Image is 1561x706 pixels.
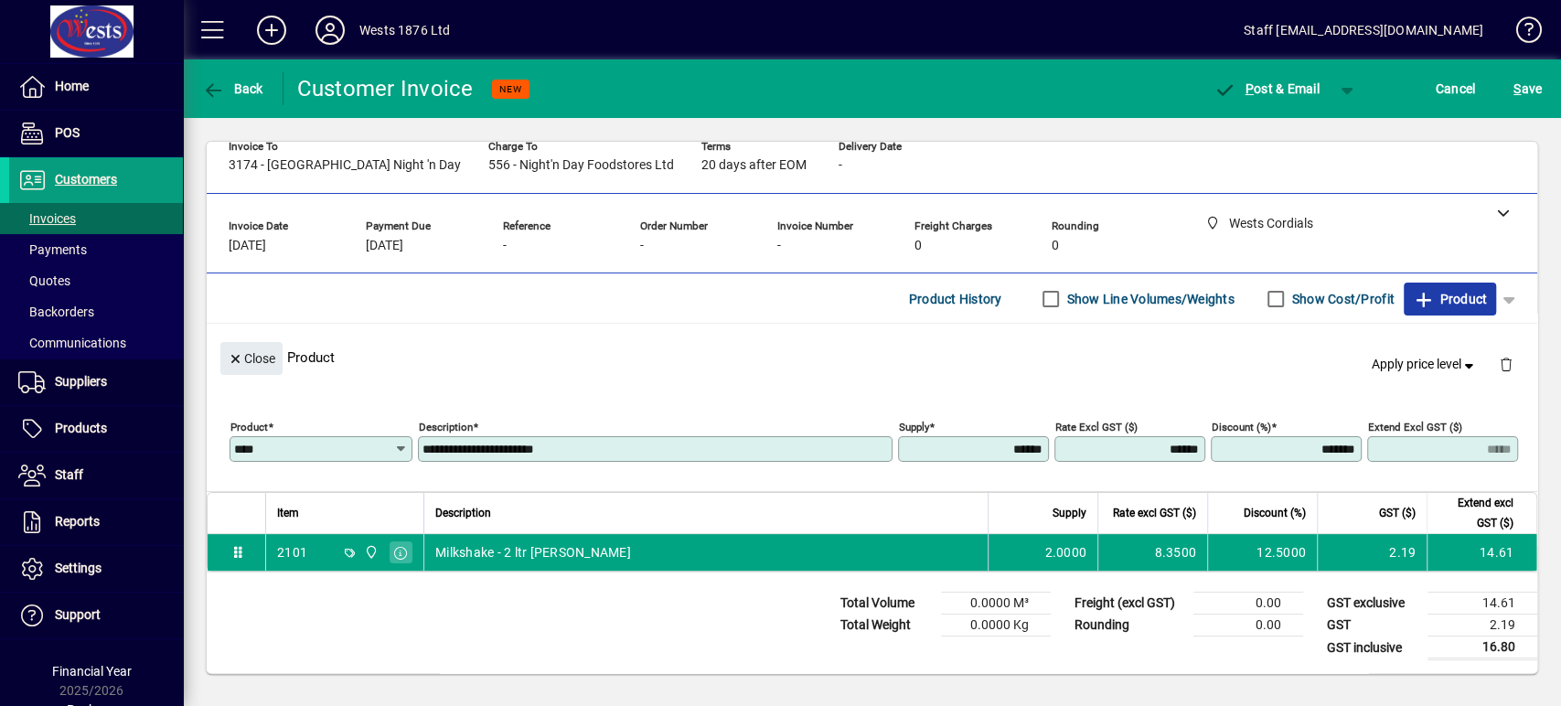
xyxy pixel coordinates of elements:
[914,239,922,253] span: 0
[419,421,473,433] mat-label: Description
[9,265,183,296] a: Quotes
[1413,284,1487,314] span: Product
[1364,348,1485,381] button: Apply price level
[435,503,491,523] span: Description
[1064,290,1235,308] label: Show Line Volumes/Weights
[941,615,1051,636] td: 0.0000 Kg
[1204,72,1329,105] button: Post & Email
[899,421,929,433] mat-label: Supply
[18,273,70,288] span: Quotes
[207,324,1537,390] div: Product
[9,203,183,234] a: Invoices
[202,81,263,96] span: Back
[9,111,183,156] a: POS
[1438,493,1513,533] span: Extend excl GST ($)
[277,543,307,562] div: 2101
[1193,593,1303,615] td: 0.00
[1214,81,1320,96] span: ost & Email
[499,83,522,95] span: NEW
[230,421,268,433] mat-label: Product
[9,296,183,327] a: Backorders
[1113,503,1196,523] span: Rate excl GST ($)
[503,239,507,253] span: -
[435,543,631,562] span: Milkshake - 2 ltr [PERSON_NAME]
[9,359,183,405] a: Suppliers
[1244,16,1483,45] div: Staff [EMAIL_ADDRESS][DOMAIN_NAME]
[18,211,76,226] span: Invoices
[18,242,87,257] span: Payments
[1045,543,1087,562] span: 2.0000
[55,607,101,622] span: Support
[1207,534,1317,571] td: 12.5000
[18,305,94,319] span: Backorders
[1055,421,1138,433] mat-label: Rate excl GST ($)
[9,406,183,452] a: Products
[359,16,450,45] div: Wests 1876 Ltd
[640,239,644,253] span: -
[55,467,83,482] span: Staff
[9,546,183,592] a: Settings
[1502,4,1538,63] a: Knowledge Base
[229,158,461,173] span: 3174 - [GEOGRAPHIC_DATA] Night 'n Day
[183,72,283,105] app-page-header-button: Back
[1431,72,1481,105] button: Cancel
[359,542,380,562] span: Wests Cordials
[1427,636,1537,659] td: 16.80
[1244,503,1306,523] span: Discount (%)
[1436,74,1476,103] span: Cancel
[1317,534,1427,571] td: 2.19
[198,72,268,105] button: Back
[1065,615,1193,636] td: Rounding
[1427,593,1537,615] td: 14.61
[1427,615,1537,636] td: 2.19
[1372,355,1478,374] span: Apply price level
[55,125,80,140] span: POS
[220,342,283,375] button: Close
[55,514,100,529] span: Reports
[1065,593,1193,615] td: Freight (excl GST)
[1318,636,1427,659] td: GST inclusive
[1379,503,1416,523] span: GST ($)
[1404,283,1496,316] button: Product
[297,74,474,103] div: Customer Invoice
[216,349,287,366] app-page-header-button: Close
[831,615,941,636] td: Total Weight
[1484,356,1528,372] app-page-header-button: Delete
[1368,421,1462,433] mat-label: Extend excl GST ($)
[9,234,183,265] a: Payments
[1513,74,1542,103] span: ave
[55,374,107,389] span: Suppliers
[366,239,403,253] span: [DATE]
[1053,503,1086,523] span: Supply
[1484,342,1528,386] button: Delete
[1246,81,1254,96] span: P
[55,421,107,435] span: Products
[229,239,266,253] span: [DATE]
[1109,543,1196,562] div: 8.3500
[301,14,359,47] button: Profile
[839,158,842,173] span: -
[52,664,132,679] span: Financial Year
[777,239,781,253] span: -
[701,158,807,173] span: 20 days after EOM
[1509,72,1546,105] button: Save
[228,344,275,374] span: Close
[9,453,183,498] a: Staff
[1212,421,1271,433] mat-label: Discount (%)
[1318,615,1427,636] td: GST
[55,561,102,575] span: Settings
[9,499,183,545] a: Reports
[831,593,941,615] td: Total Volume
[9,64,183,110] a: Home
[55,172,117,187] span: Customers
[242,14,301,47] button: Add
[1052,239,1059,253] span: 0
[55,79,89,93] span: Home
[9,327,183,358] a: Communications
[909,284,1002,314] span: Product History
[277,503,299,523] span: Item
[941,593,1051,615] td: 0.0000 M³
[488,158,674,173] span: 556 - Night'n Day Foodstores Ltd
[1288,290,1395,308] label: Show Cost/Profit
[1318,593,1427,615] td: GST exclusive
